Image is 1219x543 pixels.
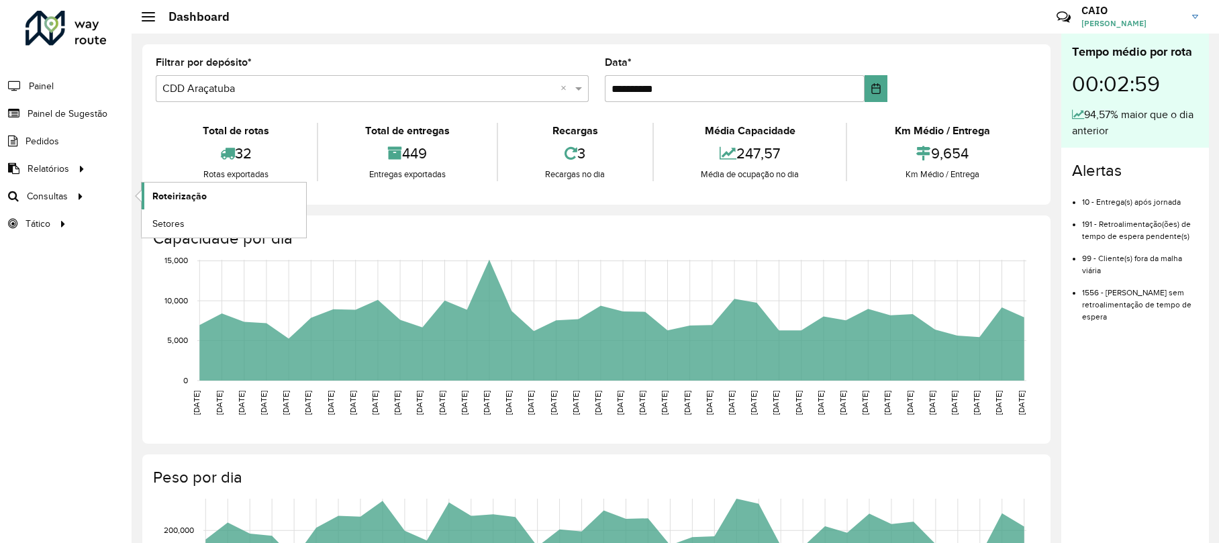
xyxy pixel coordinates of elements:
a: Setores [142,210,306,237]
text: 10,000 [164,296,188,305]
div: Entregas exportadas [322,168,494,181]
h4: Capacidade por dia [153,229,1037,248]
text: [DATE] [883,391,891,415]
div: Km Médio / Entrega [850,123,1034,139]
text: [DATE] [303,391,312,415]
h3: CAIO [1081,4,1182,17]
text: [DATE] [749,391,758,415]
text: [DATE] [906,391,914,415]
text: 200,000 [164,526,194,534]
li: 99 - Cliente(s) fora da malha viária [1082,242,1198,277]
span: Clear all [560,81,572,97]
div: Média Capacidade [657,123,843,139]
text: [DATE] [281,391,290,415]
h4: Peso por dia [153,468,1037,487]
text: [DATE] [794,391,803,415]
text: 5,000 [167,336,188,345]
span: Setores [152,217,185,231]
div: Tempo médio por rota [1072,43,1198,61]
text: [DATE] [972,391,981,415]
div: 9,654 [850,139,1034,168]
span: [PERSON_NAME] [1081,17,1182,30]
text: [DATE] [237,391,246,415]
text: [DATE] [950,391,959,415]
text: 15,000 [164,256,188,265]
text: [DATE] [192,391,201,415]
div: Rotas exportadas [159,168,313,181]
div: Recargas no dia [501,168,649,181]
a: Contato Rápido [1049,3,1078,32]
label: Data [605,54,632,70]
button: Choose Date [865,75,887,102]
text: [DATE] [482,391,491,415]
span: Painel [29,79,54,93]
a: Roteirização [142,183,306,209]
text: [DATE] [571,391,580,415]
text: [DATE] [928,391,936,415]
text: 0 [183,376,188,385]
text: [DATE] [660,391,669,415]
text: [DATE] [638,391,646,415]
text: [DATE] [215,391,224,415]
li: 191 - Retroalimentação(ões) de tempo de espera pendente(s) [1082,208,1198,242]
text: [DATE] [683,391,691,415]
text: [DATE] [727,391,736,415]
span: Pedidos [26,134,59,148]
text: [DATE] [393,391,401,415]
text: [DATE] [259,391,268,415]
text: [DATE] [861,391,869,415]
label: Filtrar por depósito [156,54,252,70]
text: [DATE] [371,391,379,415]
div: 00:02:59 [1072,61,1198,107]
text: [DATE] [593,391,602,415]
div: 3 [501,139,649,168]
text: [DATE] [1017,391,1026,415]
text: [DATE] [616,391,624,415]
div: 94,57% maior que o dia anterior [1072,107,1198,139]
text: [DATE] [771,391,780,415]
span: Relatórios [28,162,69,176]
span: Tático [26,217,50,231]
text: [DATE] [994,391,1003,415]
text: [DATE] [526,391,535,415]
span: Painel de Sugestão [28,107,107,121]
div: 32 [159,139,313,168]
div: Total de entregas [322,123,494,139]
li: 1556 - [PERSON_NAME] sem retroalimentação de tempo de espera [1082,277,1198,323]
text: [DATE] [504,391,513,415]
text: [DATE] [816,391,825,415]
div: 247,57 [657,139,843,168]
text: [DATE] [705,391,714,415]
h2: Dashboard [155,9,230,24]
h4: Alertas [1072,161,1198,181]
div: Média de ocupação no dia [657,168,843,181]
text: [DATE] [415,391,424,415]
text: [DATE] [460,391,469,415]
span: Roteirização [152,189,207,203]
text: [DATE] [348,391,357,415]
div: 449 [322,139,494,168]
div: Recargas [501,123,649,139]
text: [DATE] [326,391,335,415]
text: [DATE] [838,391,847,415]
div: Km Médio / Entrega [850,168,1034,181]
span: Consultas [27,189,68,203]
div: Total de rotas [159,123,313,139]
text: [DATE] [438,391,446,415]
text: [DATE] [549,391,558,415]
li: 10 - Entrega(s) após jornada [1082,186,1198,208]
